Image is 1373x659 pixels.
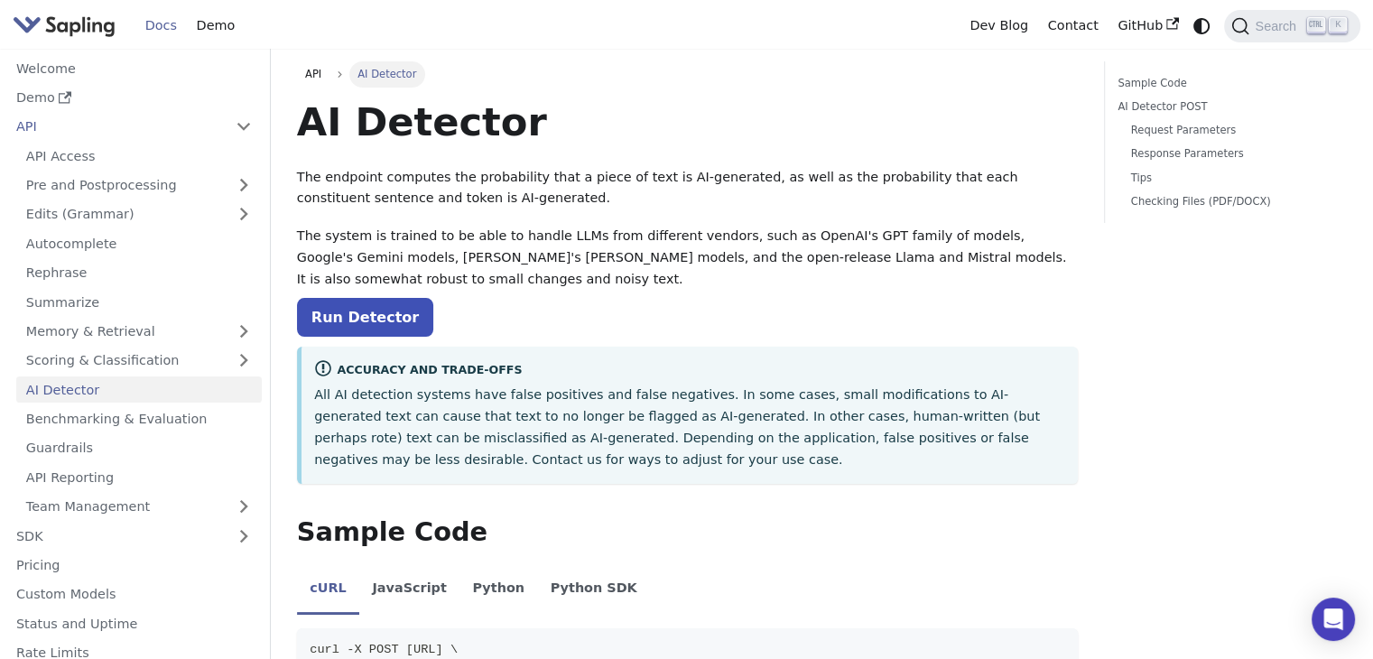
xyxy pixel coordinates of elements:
[16,376,262,403] a: AI Detector
[135,12,187,40] a: Docs
[297,97,1078,146] h1: AI Detector
[1131,170,1334,187] a: Tips
[297,226,1078,290] p: The system is trained to be able to handle LLMs from different vendors, such as OpenAI's GPT fami...
[1131,145,1334,162] a: Response Parameters
[297,61,330,87] a: API
[16,172,262,199] a: Pre and Postprocessing
[16,406,262,432] a: Benchmarking & Evaluation
[1249,19,1307,33] span: Search
[297,61,1078,87] nav: Breadcrumbs
[6,610,262,636] a: Status and Uptime
[1131,193,1334,210] a: Checking Files (PDF/DOCX)
[16,348,262,374] a: Scoring & Classification
[297,167,1078,210] p: The endpoint computes the probability that a piece of text is AI-generated, as well as the probab...
[16,230,262,256] a: Autocomplete
[16,435,262,461] a: Guardrails
[16,494,262,520] a: Team Management
[297,565,359,616] li: cURL
[6,55,262,81] a: Welcome
[297,298,433,337] a: Run Detector
[537,565,650,616] li: Python SDK
[1118,75,1341,92] a: Sample Code
[16,319,262,345] a: Memory & Retrieval
[297,516,1078,549] h2: Sample Code
[314,359,1065,381] div: Accuracy and Trade-offs
[359,565,459,616] li: JavaScript
[6,552,262,579] a: Pricing
[6,523,226,549] a: SDK
[1189,13,1215,39] button: Switch between dark and light mode (currently system mode)
[1108,12,1188,40] a: GitHub
[1131,122,1334,139] a: Request Parameters
[1038,12,1109,40] a: Contact
[226,114,262,140] button: Collapse sidebar category 'API'
[13,13,116,39] img: Sapling.ai
[6,85,262,111] a: Demo
[305,68,321,80] span: API
[1224,10,1359,42] button: Search (Ctrl+K)
[16,464,262,490] a: API Reporting
[226,523,262,549] button: Expand sidebar category 'SDK'
[16,201,262,227] a: Edits (Grammar)
[6,581,262,608] a: Custom Models
[1312,598,1355,641] div: Open Intercom Messenger
[459,565,537,616] li: Python
[310,643,458,656] span: curl -X POST [URL] \
[13,13,122,39] a: Sapling.ai
[960,12,1037,40] a: Dev Blog
[16,143,262,169] a: API Access
[1329,17,1347,33] kbd: K
[16,260,262,286] a: Rephrase
[187,12,245,40] a: Demo
[6,114,226,140] a: API
[1118,98,1341,116] a: AI Detector POST
[314,385,1065,470] p: All AI detection systems have false positives and false negatives. In some cases, small modificat...
[16,289,262,315] a: Summarize
[349,61,425,87] span: AI Detector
